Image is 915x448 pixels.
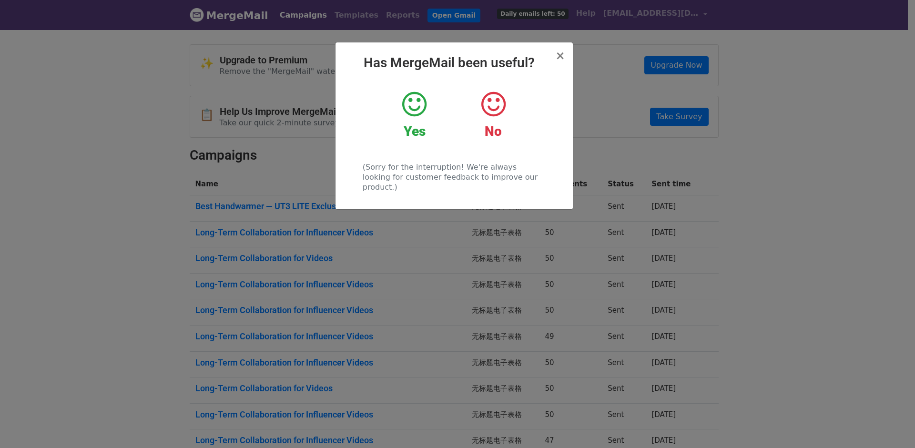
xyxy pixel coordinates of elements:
a: Yes [382,90,447,140]
iframe: Chat Widget [867,402,915,448]
span: × [555,49,565,62]
strong: Yes [404,123,426,139]
button: Close [555,50,565,61]
h2: Has MergeMail been useful? [343,55,565,71]
a: No [461,90,525,140]
p: (Sorry for the interruption! We're always looking for customer feedback to improve our product.) [363,162,545,192]
strong: No [485,123,502,139]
